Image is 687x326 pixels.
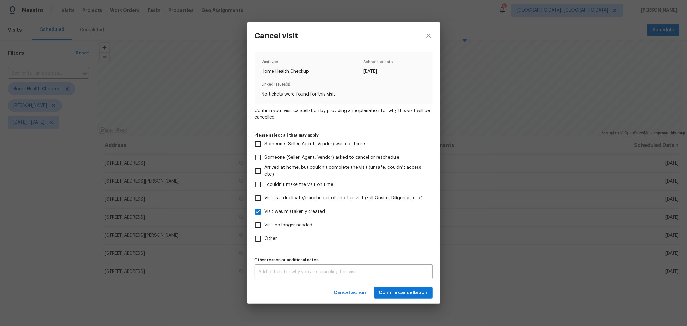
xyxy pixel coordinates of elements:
[265,164,427,178] span: Arrived at home, but couldn’t complete the visit (unsafe, couldn’t access, etc.)
[379,289,427,297] span: Confirm cancellation
[255,133,433,137] label: Please select all that may apply
[265,235,277,242] span: Other
[331,287,369,299] button: Cancel action
[262,81,425,91] span: Linked issues(s)
[265,141,365,148] span: Someone (Seller, Agent, Vendor) was not there
[334,289,366,297] span: Cancel action
[363,68,393,75] span: [DATE]
[374,287,433,299] button: Confirm cancellation
[255,258,433,262] label: Other reason or additional notes
[262,68,309,75] span: Home Health Checkup
[255,31,298,40] h3: Cancel visit
[265,195,423,202] span: Visit is a duplicate/placeholder of another visit (Full Onsite, Diligence, etc.)
[262,91,425,98] span: No tickets were found for this visit
[265,222,313,229] span: Visit no longer needed
[265,154,400,161] span: Someone (Seller, Agent, Vendor) asked to cancel or reschedule
[255,108,433,120] span: Confirm your visit cancellation by providing an explanation for why this visit will be cancelled.
[265,208,325,215] span: Visit was mistakenly created
[363,59,393,68] span: Scheduled date
[265,181,334,188] span: I couldn’t make the visit on time
[417,22,440,49] button: close
[262,59,309,68] span: Visit type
